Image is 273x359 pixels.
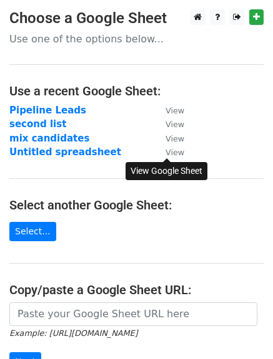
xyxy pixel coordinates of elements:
h4: Select another Google Sheet: [9,198,264,213]
small: Example: [URL][DOMAIN_NAME] [9,328,137,338]
a: Pipeline Leads [9,105,86,116]
a: View [153,118,184,130]
small: View [166,134,184,143]
a: second list [9,118,66,130]
small: View [166,148,184,157]
small: View [166,120,184,129]
h3: Choose a Google Sheet [9,9,264,27]
a: View [153,133,184,144]
a: View [153,146,184,158]
h4: Copy/paste a Google Sheet URL: [9,282,264,297]
a: mix candidates [9,133,89,144]
a: Select... [9,222,56,241]
iframe: Chat Widget [211,299,273,359]
small: View [166,106,184,115]
a: View [153,105,184,116]
div: View Google Sheet [126,162,207,180]
h4: Use a recent Google Sheet: [9,84,264,98]
a: Untitled spreadsheet [9,146,121,158]
input: Paste your Google Sheet URL here [9,302,257,326]
p: Use one of the options below... [9,32,264,45]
